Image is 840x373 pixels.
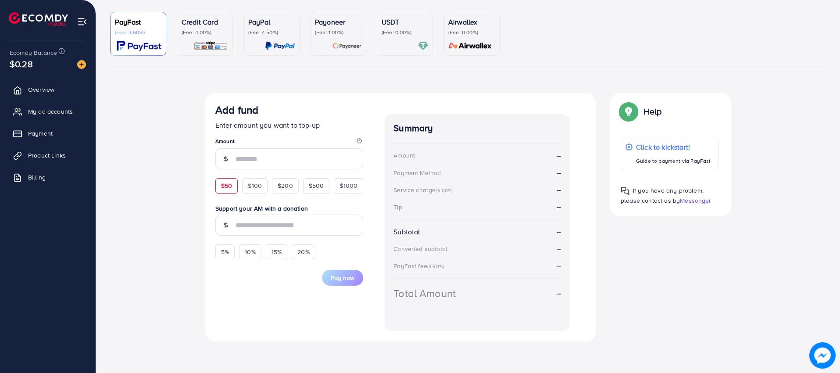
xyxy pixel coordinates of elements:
span: Billing [28,173,46,182]
img: card [446,41,495,51]
span: Messenger [680,196,711,205]
div: Payment Method [393,169,441,177]
legend: Amount [215,137,363,148]
a: Billing [7,169,89,186]
div: Amount [393,151,415,160]
a: Payment [7,125,89,142]
div: Service charge [393,186,455,194]
div: PayFast fee [393,262,447,270]
strong: -- [557,244,561,254]
span: 10% [245,247,255,256]
p: PayFast [115,17,161,27]
strong: -- [557,261,561,271]
p: Payoneer [315,17,361,27]
p: (Fee: 4.50%) [248,29,295,36]
div: Total Amount [393,286,456,301]
p: (Fee: 1.00%) [315,29,361,36]
span: $200 [278,181,293,190]
p: (Fee: 0.00%) [382,29,428,36]
img: Popup guide [621,186,629,195]
div: Converted subtotal [393,244,447,253]
p: Airwallex [448,17,495,27]
p: (Fee: 3.60%) [115,29,161,36]
p: Guide to payment via PayFast [636,156,711,166]
strong: -- [557,168,561,178]
div: Tip [393,203,402,212]
span: 15% [272,247,282,256]
span: $0.28 [10,57,33,70]
img: logo [9,12,68,26]
a: My ad accounts [7,103,89,120]
span: Payment [28,129,53,138]
strong: -- [557,151,561,161]
a: Overview [7,81,89,98]
p: (Fee: 0.00%) [448,29,495,36]
span: 5% [221,247,229,256]
a: Product Links [7,147,89,164]
img: Popup guide [621,104,636,119]
p: Enter amount you want to top-up [215,120,363,130]
strong: -- [557,288,561,298]
small: (6.00%) [436,187,453,194]
span: $500 [309,181,324,190]
h3: Add fund [215,104,258,116]
span: $100 [248,181,262,190]
span: $50 [221,181,232,190]
span: If you have any problem, please contact us by [621,186,704,205]
span: Product Links [28,151,66,160]
span: 20% [297,247,309,256]
img: image [809,342,836,369]
img: image [77,60,86,69]
img: card [117,41,161,51]
img: card [193,41,228,51]
p: Credit Card [182,17,228,27]
p: (Fee: 4.00%) [182,29,228,36]
strong: -- [557,227,561,237]
p: USDT [382,17,428,27]
h4: Summary [393,123,561,134]
strong: -- [557,202,561,212]
span: Pay now [331,273,354,282]
small: (3.60%) [427,263,444,270]
p: Click to kickstart! [636,142,711,152]
p: PayPal [248,17,295,27]
span: Ecomdy Balance [10,48,57,57]
img: card [418,41,428,51]
label: Support your AM with a donation [215,204,363,213]
strong: -- [557,185,561,194]
button: Pay now [322,270,363,286]
span: $1000 [340,181,357,190]
span: Overview [28,85,54,94]
img: card [332,41,361,51]
p: Help [643,106,662,117]
span: My ad accounts [28,107,73,116]
div: Subtotal [393,227,420,237]
img: card [265,41,295,51]
img: menu [77,17,87,27]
